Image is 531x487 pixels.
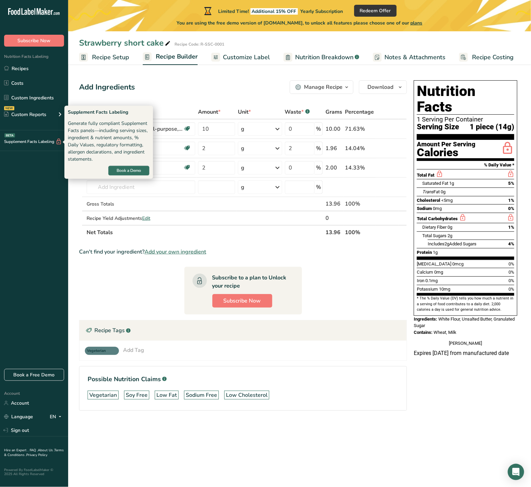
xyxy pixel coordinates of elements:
span: Nutrition Breakdown [295,53,353,62]
button: Manage Recipe [290,80,353,94]
div: 14.33% [345,164,375,172]
div: Calories [417,148,475,158]
div: Waste [285,108,310,116]
div: Gross Totals [87,200,195,208]
span: Fat [422,189,440,194]
span: 0% [509,261,514,266]
span: 0% [509,287,514,292]
span: 1% [508,198,514,203]
span: <5mg [441,198,453,203]
button: Subscribe Now [4,35,64,47]
span: Grams [325,108,342,116]
button: Book a Demo [108,166,150,176]
div: g [241,183,244,191]
div: Add Ingredients [79,82,135,93]
div: BETA [4,133,15,137]
div: 2.00 [325,164,342,172]
div: Generate fully compliant Supplement Facts panels—including serving sizes, ingredient & nutrient a... [68,120,150,163]
span: Recipe Setup [92,53,129,62]
span: You are using the free demo version of [DOMAIN_NAME], to unlock all features please choose one of... [177,19,423,27]
h1: Possible Nutrition Claims [88,375,398,384]
span: Subscribe Now [18,37,51,44]
a: Privacy Policy [26,453,47,457]
th: Net Totals [85,225,324,239]
a: Recipe Setup [79,50,129,65]
div: Soy Free [126,391,148,399]
div: Recipe Yield Adjustments [87,215,195,222]
div: 10.00 [325,125,342,133]
span: Customize Label [223,53,270,62]
span: 0% [509,270,514,275]
span: 0mg [433,206,442,211]
span: Percentage [345,108,374,116]
div: Custom Reports [4,111,46,118]
div: 1.96 [325,144,342,152]
th: 100% [344,225,376,239]
span: Serving Size [417,123,459,131]
a: Customize Label [211,50,270,65]
a: FAQ . [30,448,38,453]
div: 71.63% [345,125,375,133]
span: Additional 15% OFF [251,8,298,15]
span: Saturated Fat [422,181,448,186]
span: White Flour, Unsalted Butter, Granulated Sugar [414,316,515,328]
div: 100% [345,200,375,208]
a: Hire an Expert . [4,448,28,453]
div: Can't find your ingredient? [79,248,407,256]
div: Strawberry short cake [79,37,172,49]
div: NEW [4,106,14,110]
a: Recipe Costing [459,50,514,65]
span: Protein [417,250,432,255]
span: Amount [198,108,221,116]
div: 1 Serving Per Container [417,116,514,123]
span: Vegeterian [87,348,111,354]
div: Recipe Code: R-SSC-0001 [175,41,224,47]
a: Nutrition Breakdown [284,50,359,65]
span: plans [411,20,423,26]
span: 0mg [434,270,443,275]
span: Subscribe Now [224,297,261,305]
span: 0g [441,189,445,194]
span: 0.1mg [425,278,438,283]
span: Unit [238,108,251,116]
span: Contains: [414,330,433,335]
div: 0 [325,214,342,222]
span: Total Sugars [422,233,446,238]
span: Notes & Attachments [384,53,445,62]
button: Redeem Offer [354,5,397,17]
div: g [241,144,244,152]
span: 2g [444,241,449,246]
div: Limited Time! [203,7,343,15]
span: Total Fat [417,173,435,178]
div: Low Cholesterol [226,391,268,399]
span: Dietary Fiber [422,225,446,230]
input: Add Ingredient [87,180,195,194]
a: Language [4,411,33,423]
span: 1% [508,225,514,230]
div: Supplement Facts Labeling [68,109,150,116]
span: 0g [447,225,452,230]
div: Vegetarian [89,391,117,399]
span: 5% [508,181,514,186]
div: 14.04% [345,144,375,152]
span: 1 piece (14g) [470,123,514,131]
span: Download [367,83,393,91]
div: g [241,164,244,172]
span: Yearly Subscription [301,8,343,15]
span: Add your own ingredient [145,248,206,256]
div: Low Fat [156,391,177,399]
span: 0% [508,206,514,211]
span: Total Carbohydrates [417,216,458,221]
div: Add Tag [123,346,144,354]
span: Edit [142,215,150,222]
div: g [241,125,244,133]
div: 13.96 [325,200,342,208]
span: 0mcg [452,261,464,266]
span: 2g [447,233,452,238]
span: Sodium [417,206,432,211]
span: Recipe Builder [156,52,198,61]
p: Expires [DATE] from manufactured date [414,349,517,357]
span: 4% [508,241,514,246]
span: 1g [449,181,454,186]
span: Includes Added Sugars [428,241,476,246]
